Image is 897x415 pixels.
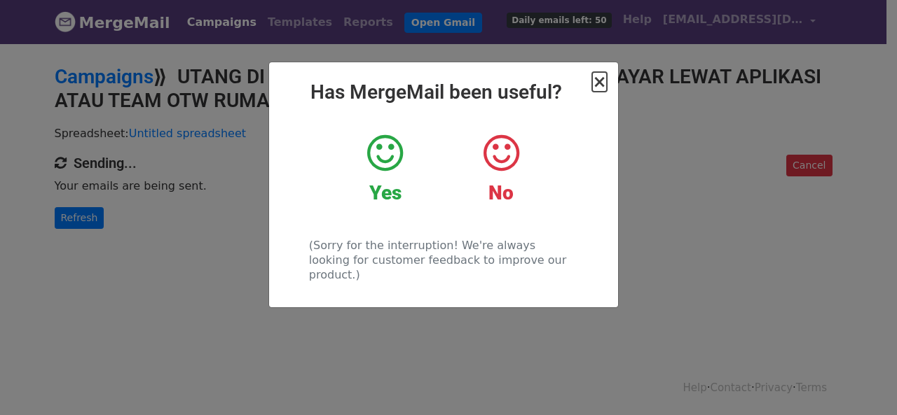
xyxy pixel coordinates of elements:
span: × [592,72,606,92]
a: Yes [338,132,432,205]
button: Close [592,73,606,90]
h2: Has MergeMail been useful? [280,80,607,104]
a: No [453,132,548,205]
strong: Yes [369,181,402,204]
iframe: Chat Widget [827,348,897,415]
strong: No [488,181,514,204]
p: (Sorry for the interruption! We're always looking for customer feedback to improve our product.) [309,238,577,282]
